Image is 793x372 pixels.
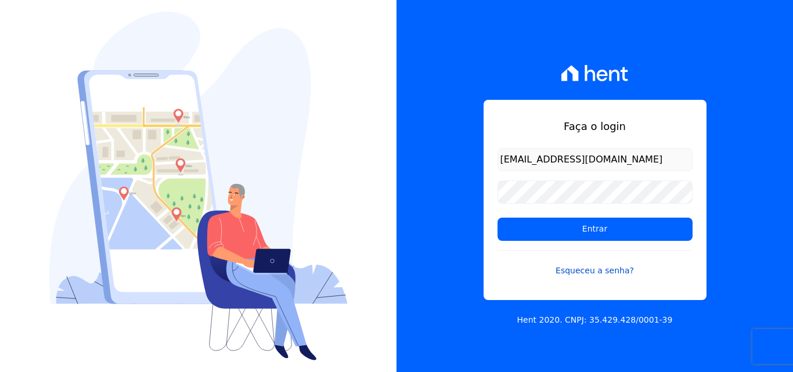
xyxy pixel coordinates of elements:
[498,148,693,171] input: Email
[498,218,693,241] input: Entrar
[498,118,693,134] h1: Faça o login
[49,12,348,360] img: Login
[517,314,673,326] p: Hent 2020. CNPJ: 35.429.428/0001-39
[498,250,693,277] a: Esqueceu a senha?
